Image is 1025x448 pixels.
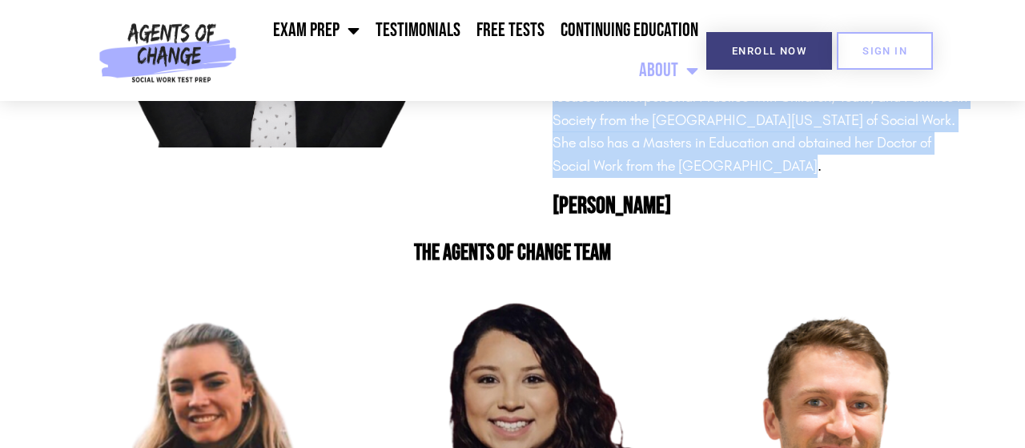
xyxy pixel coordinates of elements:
[265,10,368,50] a: Exam Prep
[706,32,832,70] a: Enroll Now
[553,10,706,50] a: Continuing Education
[732,46,806,56] span: Enroll Now
[468,10,553,50] a: Free Tests
[837,32,933,70] a: SIGN IN
[862,46,907,56] span: SIGN IN
[80,242,945,264] h2: The Agents of Change Team
[553,194,969,218] h2: [PERSON_NAME]
[631,50,706,91] a: About
[368,10,468,50] a: Testimonials
[243,10,706,91] nav: Menu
